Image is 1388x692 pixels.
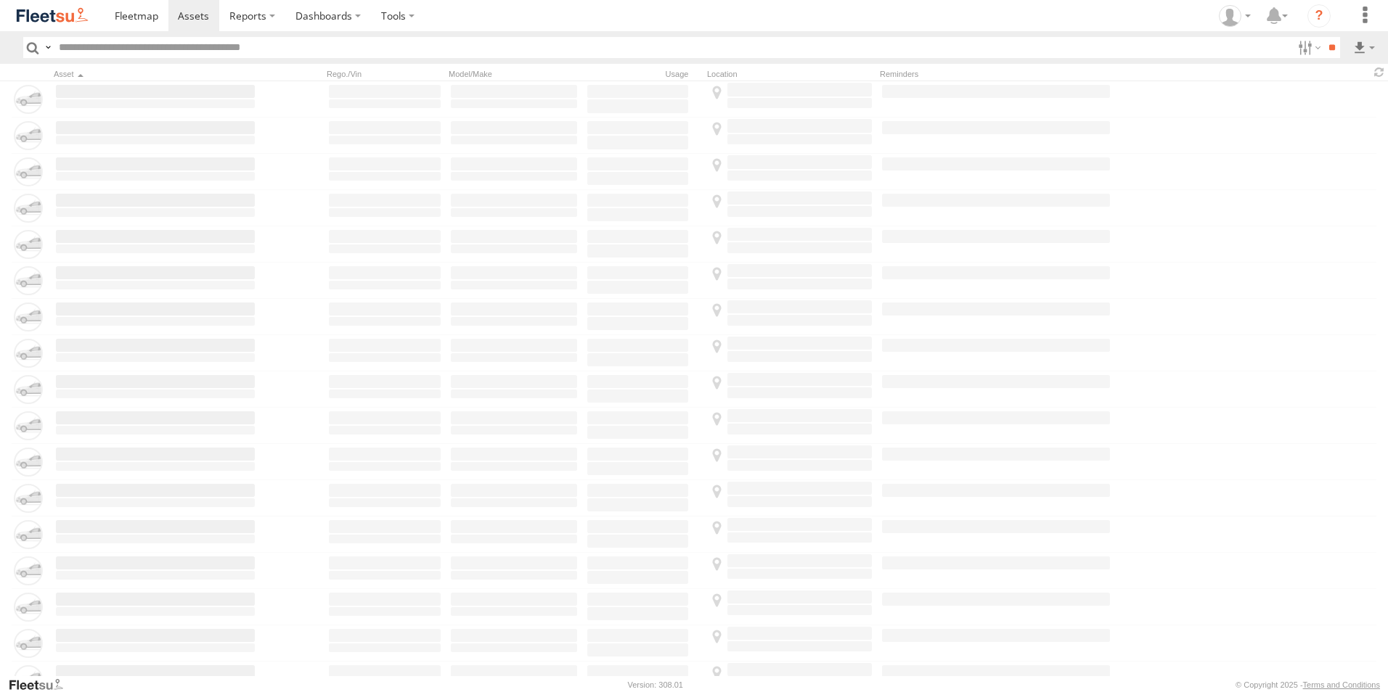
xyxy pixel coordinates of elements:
[1236,680,1380,689] div: © Copyright 2025 -
[449,69,579,79] div: Model/Make
[1214,5,1256,27] div: Cristy Hull
[585,69,701,79] div: Usage
[8,677,75,692] a: Visit our Website
[880,69,1112,79] div: Reminders
[1371,65,1388,79] span: Refresh
[1307,4,1331,28] i: ?
[1292,37,1323,58] label: Search Filter Options
[1303,680,1380,689] a: Terms and Conditions
[42,37,54,58] label: Search Query
[707,69,874,79] div: Location
[327,69,443,79] div: Rego./Vin
[1352,37,1376,58] label: Export results as...
[54,69,257,79] div: Click to Sort
[15,6,90,25] img: fleetsu-logo-horizontal.svg
[628,680,683,689] div: Version: 308.01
